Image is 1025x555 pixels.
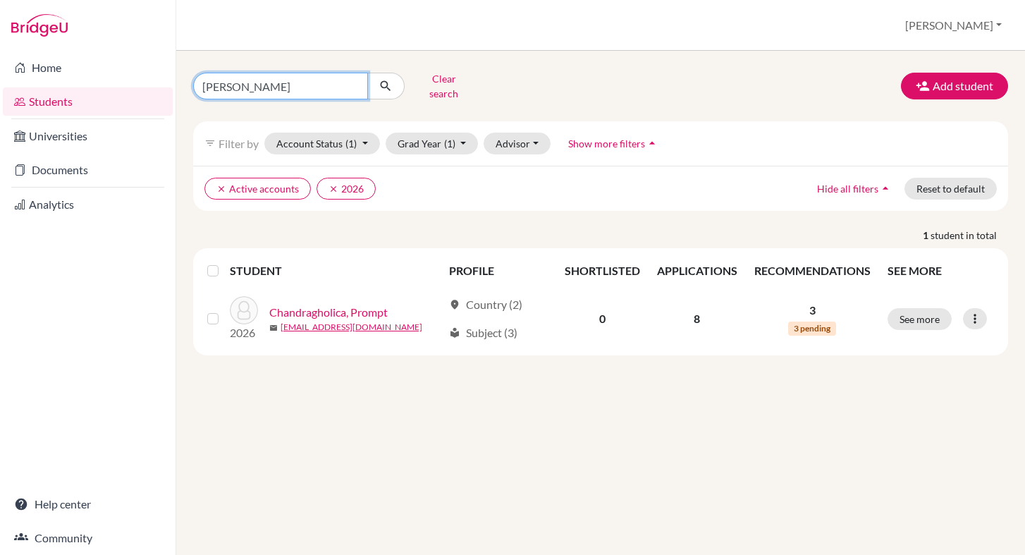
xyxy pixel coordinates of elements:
td: 0 [556,288,649,350]
a: Documents [3,156,173,184]
button: clear2026 [317,178,376,200]
span: student in total [931,228,1008,243]
i: clear [216,184,226,194]
i: arrow_drop_up [878,181,892,195]
p: 3 [754,302,871,319]
span: local_library [449,327,460,339]
img: Bridge-U [11,14,68,37]
button: Hide all filtersarrow_drop_up [805,178,904,200]
i: arrow_drop_up [645,136,659,150]
a: Chandragholica, Prompt [269,304,388,321]
span: (1) [444,138,455,150]
a: Universities [3,122,173,150]
button: [PERSON_NAME] [899,12,1008,39]
button: Advisor [484,133,551,154]
td: 8 [649,288,746,350]
span: Hide all filters [817,183,878,195]
a: Community [3,524,173,552]
th: RECOMMENDATIONS [746,254,879,288]
span: Filter by [219,137,259,150]
button: Account Status(1) [264,133,380,154]
a: Help center [3,490,173,518]
button: See more [888,308,952,330]
th: SEE MORE [879,254,1002,288]
th: STUDENT [230,254,441,288]
th: APPLICATIONS [649,254,746,288]
p: 2026 [230,324,258,341]
span: Show more filters [568,138,645,150]
div: Subject (3) [449,324,517,341]
a: Students [3,87,173,116]
button: Clear search [405,68,483,104]
button: clearActive accounts [204,178,311,200]
span: (1) [345,138,357,150]
button: Show more filtersarrow_drop_up [556,133,671,154]
div: Country (2) [449,296,522,313]
th: SHORTLISTED [556,254,649,288]
a: [EMAIL_ADDRESS][DOMAIN_NAME] [281,321,422,334]
button: Reset to default [904,178,997,200]
i: clear [329,184,338,194]
button: Add student [901,73,1008,99]
a: Analytics [3,190,173,219]
strong: 1 [923,228,931,243]
i: filter_list [204,138,216,149]
span: location_on [449,299,460,310]
a: Home [3,54,173,82]
img: Chandragholica, Prompt [230,296,258,324]
input: Find student by name... [193,73,368,99]
th: PROFILE [441,254,556,288]
span: 3 pending [788,322,836,336]
button: Grad Year(1) [386,133,479,154]
span: mail [269,324,278,332]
